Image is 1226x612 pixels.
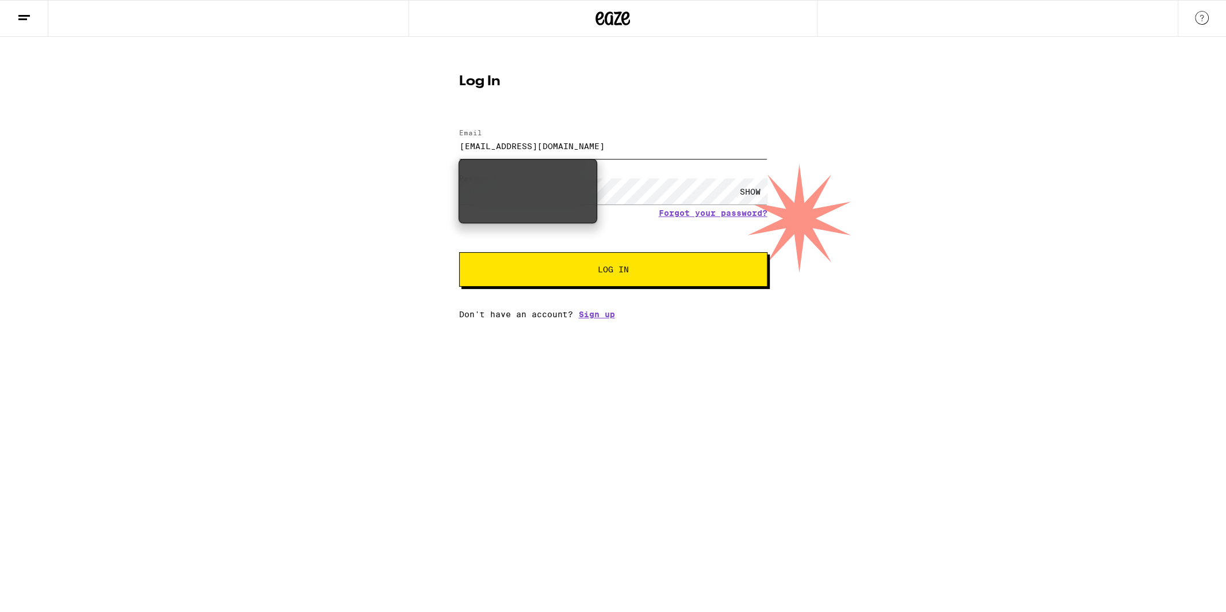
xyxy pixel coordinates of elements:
[459,310,767,319] div: Don't have an account?
[7,8,83,17] span: Hi. Need any help?
[459,133,767,159] input: Email
[598,265,629,273] span: Log In
[733,178,767,204] div: SHOW
[579,310,615,319] a: Sign up
[459,252,767,287] button: Log In
[459,75,767,89] h1: Log In
[459,129,482,136] label: Email
[659,208,767,218] a: Forgot your password?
